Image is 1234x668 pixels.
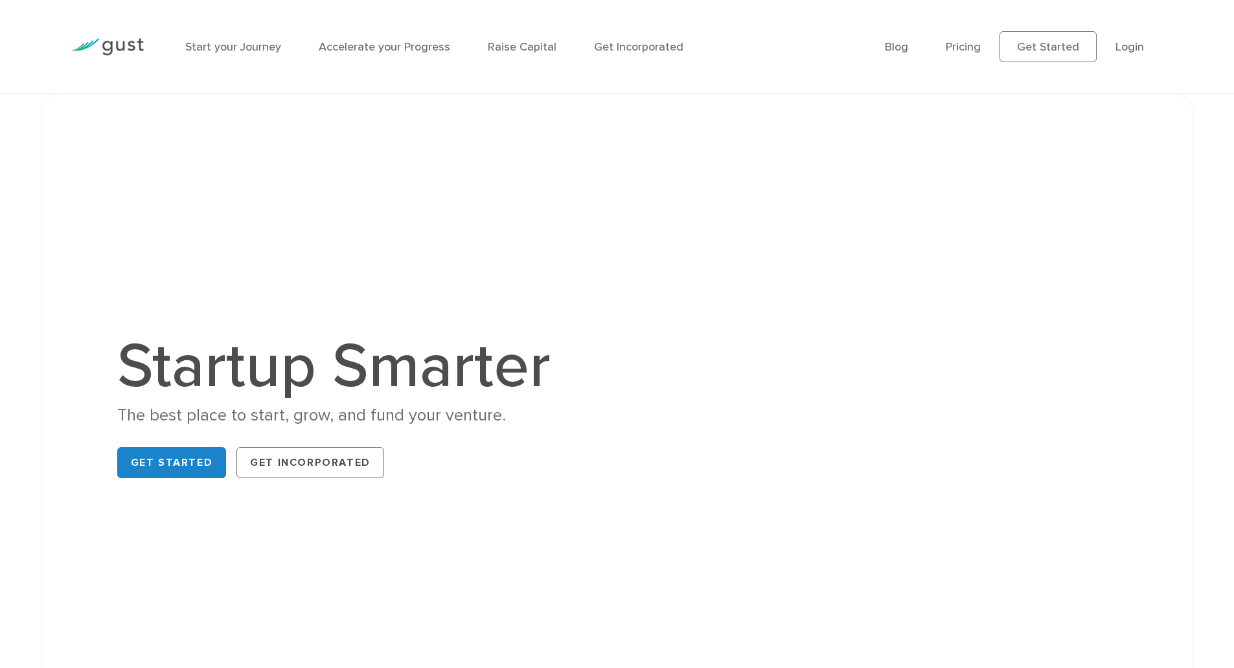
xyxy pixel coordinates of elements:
a: Get Started [1000,31,1097,62]
h1: Startup Smarter [117,336,564,398]
a: Raise Capital [488,40,556,54]
a: Get Started [117,447,227,478]
a: Start your Journey [185,40,281,54]
a: Get Incorporated [236,447,384,478]
a: Accelerate your Progress [319,40,450,54]
a: Get Incorporated [594,40,683,54]
a: Pricing [946,40,981,54]
div: The best place to start, grow, and fund your venture. [117,404,564,427]
a: Blog [885,40,908,54]
a: Login [1115,40,1144,54]
img: Gust Logo [71,38,144,56]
